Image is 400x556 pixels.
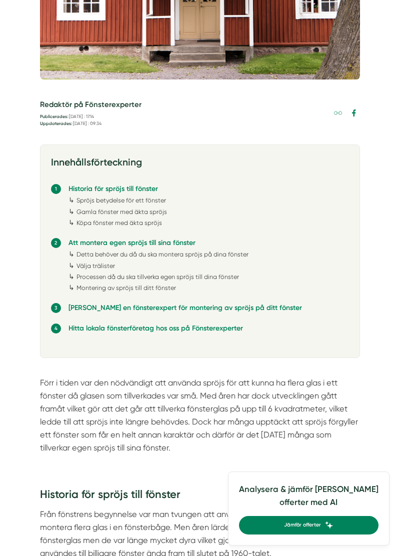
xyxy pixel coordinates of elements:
[350,109,358,117] svg: Facebook
[68,272,74,280] span: ↳
[40,99,141,113] h5: Redaktör på Fönsterexperter
[239,516,378,534] a: Jämför offerter
[76,196,166,204] a: Spröjs betydelse för ett fönster
[68,184,158,193] a: Historia för spröjs till fönster
[68,207,74,215] span: ↳
[40,487,360,508] h2: Historia för spröjs till fönster
[68,283,74,291] span: ↳
[68,303,302,312] a: [PERSON_NAME] en fönsterexpert för montering av spröjs på ditt fönster
[69,114,94,119] time: [DATE] : 17:14
[40,376,360,455] p: Förr i tiden var den nödvändigt att använda spröjs för att kunna ha flera glas i ett fönster då g...
[68,261,74,269] span: ↳
[68,250,74,258] span: ↳
[284,521,321,529] span: Jämför offerter
[40,114,68,119] strong: Publicerades:
[51,155,349,173] h3: Innehållsförteckning
[76,284,176,291] a: Montering av spröjs till ditt fönster
[68,218,74,226] span: ↳
[68,196,74,204] span: ↳
[239,482,378,516] h4: Analysera & jämför [PERSON_NAME] offerter med AI
[76,219,162,226] a: Köpa fönster med äkta spröjs
[347,106,360,119] a: Dela på Facebook
[76,273,239,280] a: Processen då du ska tillverka egen spröjs till dina fönster
[76,250,248,258] a: Detta behöver du då du ska montera spröjs på dina fönster
[73,121,101,126] time: [DATE] : 09:34
[68,324,243,332] a: Hitta lokala fönsterföretag hos oss på Fönsterexperter
[76,208,167,215] a: Gamla fönster med äkta spröjs
[331,106,344,119] a: Kopiera länk
[40,121,72,126] strong: Uppdaterades:
[76,262,115,269] a: Välja trälister
[68,238,195,247] a: Att montera egen spröjs till sina fönster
